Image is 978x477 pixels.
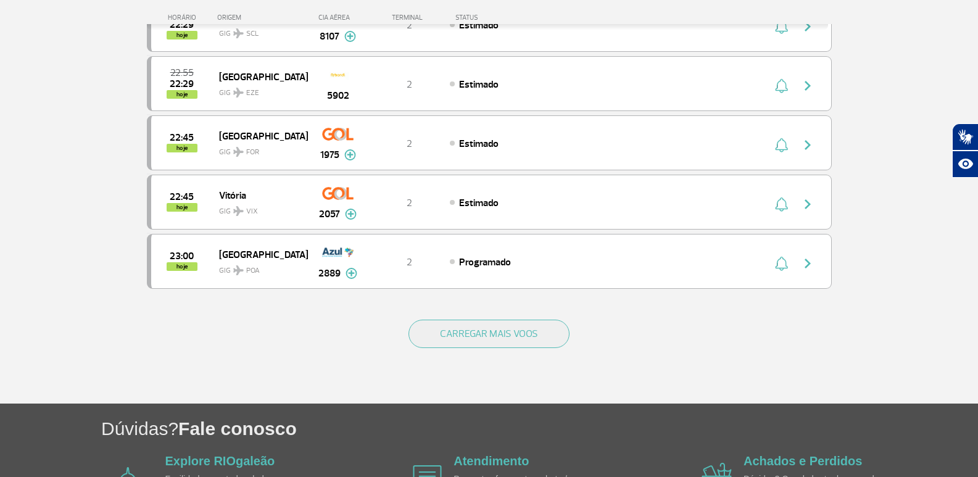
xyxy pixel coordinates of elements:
a: Achados e Perdidos [744,454,862,468]
span: GIG [219,81,298,99]
span: 2025-09-26 23:00:00 [170,252,194,260]
img: mais-info-painel-voo.svg [346,268,357,279]
img: seta-direita-painel-voo.svg [800,197,815,212]
span: GIG [219,199,298,217]
span: hoje [167,90,197,99]
span: hoje [167,31,197,39]
img: mais-info-painel-voo.svg [345,209,357,220]
span: POA [246,265,260,276]
span: Estimado [459,197,499,209]
div: TERMINAL [369,14,449,22]
img: seta-direita-painel-voo.svg [800,138,815,152]
img: seta-direita-painel-voo.svg [800,256,815,271]
img: sino-painel-voo.svg [775,256,788,271]
span: 2025-09-26 22:55:00 [170,68,194,77]
img: destiny_airplane.svg [233,28,244,38]
span: 2 [407,256,412,268]
span: 5902 [327,88,349,103]
div: HORÁRIO [151,14,218,22]
img: destiny_airplane.svg [233,147,244,157]
span: 2 [407,19,412,31]
span: 2 [407,138,412,150]
img: destiny_airplane.svg [233,265,244,275]
span: 2057 [319,207,340,222]
div: ORIGEM [217,14,307,22]
span: GIG [219,22,298,39]
span: Vitória [219,187,298,203]
span: Fale conosco [178,418,297,439]
span: GIG [219,259,298,276]
span: 2 [407,78,412,91]
span: GIG [219,140,298,158]
img: destiny_airplane.svg [233,88,244,97]
span: 2 [407,197,412,209]
span: SCL [246,28,259,39]
a: Explore RIOgaleão [165,454,275,468]
div: CIA AÉREA [307,14,369,22]
span: Estimado [459,19,499,31]
button: Abrir tradutor de língua de sinais. [952,123,978,151]
span: [GEOGRAPHIC_DATA] [219,68,298,85]
button: Abrir recursos assistivos. [952,151,978,178]
span: FOR [246,147,259,158]
span: hoje [167,203,197,212]
span: Estimado [459,138,499,150]
span: 2025-09-26 22:45:00 [170,133,194,142]
span: hoje [167,144,197,152]
img: seta-direita-painel-voo.svg [800,78,815,93]
span: [GEOGRAPHIC_DATA] [219,246,298,262]
span: 8107 [320,29,339,44]
a: Atendimento [454,454,529,468]
img: sino-painel-voo.svg [775,138,788,152]
img: mais-info-painel-voo.svg [344,31,356,42]
div: STATUS [449,14,550,22]
span: 2025-09-26 22:29:00 [170,80,194,88]
span: 2889 [318,266,341,281]
span: [GEOGRAPHIC_DATA] [219,128,298,144]
img: destiny_airplane.svg [233,206,244,216]
img: sino-painel-voo.svg [775,197,788,212]
span: 2025-09-26 22:45:00 [170,193,194,201]
span: 1975 [320,147,339,162]
span: hoje [167,262,197,271]
div: Plugin de acessibilidade da Hand Talk. [952,123,978,178]
span: EZE [246,88,259,99]
span: VIX [246,206,258,217]
h1: Dúvidas? [101,416,978,441]
span: Estimado [459,78,499,91]
img: sino-painel-voo.svg [775,78,788,93]
span: Programado [459,256,511,268]
img: mais-info-painel-voo.svg [344,149,356,160]
button: CARREGAR MAIS VOOS [408,320,570,348]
